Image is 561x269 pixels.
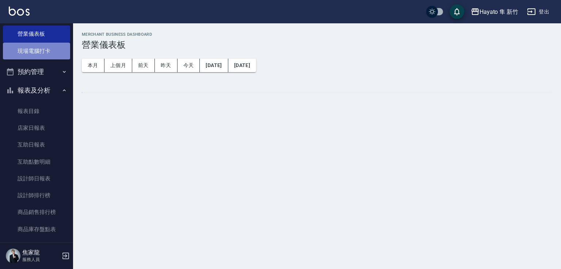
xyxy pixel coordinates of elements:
button: 上個月 [104,59,132,72]
button: 今天 [178,59,200,72]
a: 設計師日報表 [3,170,70,187]
a: 顧客入金餘額表 [3,238,70,254]
img: Person [6,249,20,263]
img: Logo [9,7,30,16]
a: 報表目錄 [3,103,70,120]
a: 營業儀表板 [3,26,70,42]
a: 互助點數明細 [3,153,70,170]
button: Hayato 隼 新竹 [468,4,521,19]
h2: MERCHANT BUSINESS DASHBOARD [82,32,552,37]
h5: 焦家龍 [22,249,60,256]
h3: 營業儀表板 [82,40,552,50]
button: save [450,4,464,19]
a: 商品庫存盤點表 [3,221,70,238]
button: [DATE] [228,59,256,72]
a: 商品銷售排行榜 [3,204,70,221]
button: 登出 [524,5,552,19]
button: 預約管理 [3,62,70,81]
a: 店家日報表 [3,120,70,136]
button: 本月 [82,59,104,72]
button: [DATE] [200,59,228,72]
a: 現場電腦打卡 [3,43,70,59]
button: 報表及分析 [3,81,70,100]
a: 互助日報表 [3,136,70,153]
button: 前天 [132,59,155,72]
a: 設計師排行榜 [3,187,70,204]
div: Hayato 隼 新竹 [480,7,518,16]
button: 昨天 [155,59,178,72]
p: 服務人員 [22,256,60,263]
